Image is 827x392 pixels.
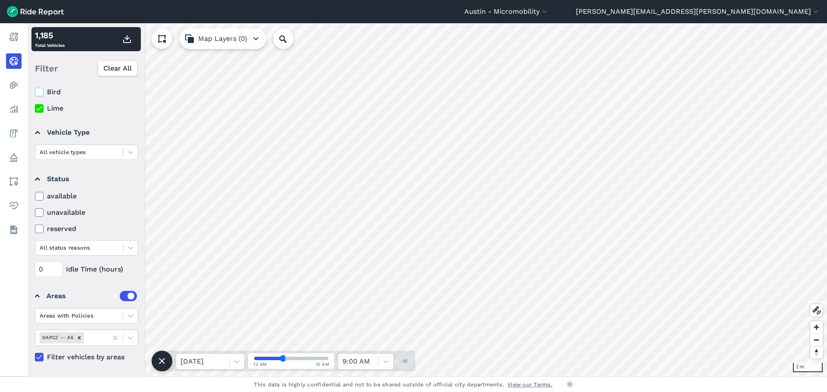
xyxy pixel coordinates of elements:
div: Areas [47,291,137,301]
a: Heatmaps [6,77,22,93]
span: 12 AM [253,361,267,367]
label: reserved [35,224,138,234]
label: available [35,191,138,201]
a: Report [6,29,22,45]
label: Lime [35,103,138,114]
a: Health [6,198,22,213]
label: unavailable [35,207,138,218]
a: View our Terms. [507,380,553,389]
button: [PERSON_NAME][EMAIL_ADDRESS][PERSON_NAME][DOMAIN_NAME] [576,6,820,17]
span: 12 AM [316,361,330,367]
div: 1,185 [35,29,65,42]
button: Map Layers (0) [179,28,266,49]
button: Reset bearing to north [810,346,823,358]
div: Idle Time (hours) [35,262,138,277]
button: Austin - Micromobility [464,6,549,17]
button: Clear All [98,61,137,76]
a: Policy [6,150,22,165]
summary: Vehicle Type [35,120,137,145]
label: Bird [35,87,138,97]
a: Realtime [6,53,22,69]
button: Zoom in [810,321,823,333]
a: Fees [6,126,22,141]
div: 2 mi [793,363,823,372]
a: Datasets [6,222,22,238]
summary: Areas [35,284,137,308]
summary: Status [35,167,137,191]
label: Filter vehicles by areas [35,352,138,362]
img: Ride Report [7,6,64,17]
button: Zoom out [810,333,823,346]
div: Filter [31,55,141,82]
a: Areas [6,174,22,189]
span: Clear All [103,63,132,74]
input: Search Location or Vehicles [273,28,308,49]
div: DAPCZ -- All [40,332,75,343]
div: Total Vehicles [35,29,65,49]
canvas: Map [28,23,827,377]
div: Remove DAPCZ -- All [75,332,84,343]
a: Analyze [6,102,22,117]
